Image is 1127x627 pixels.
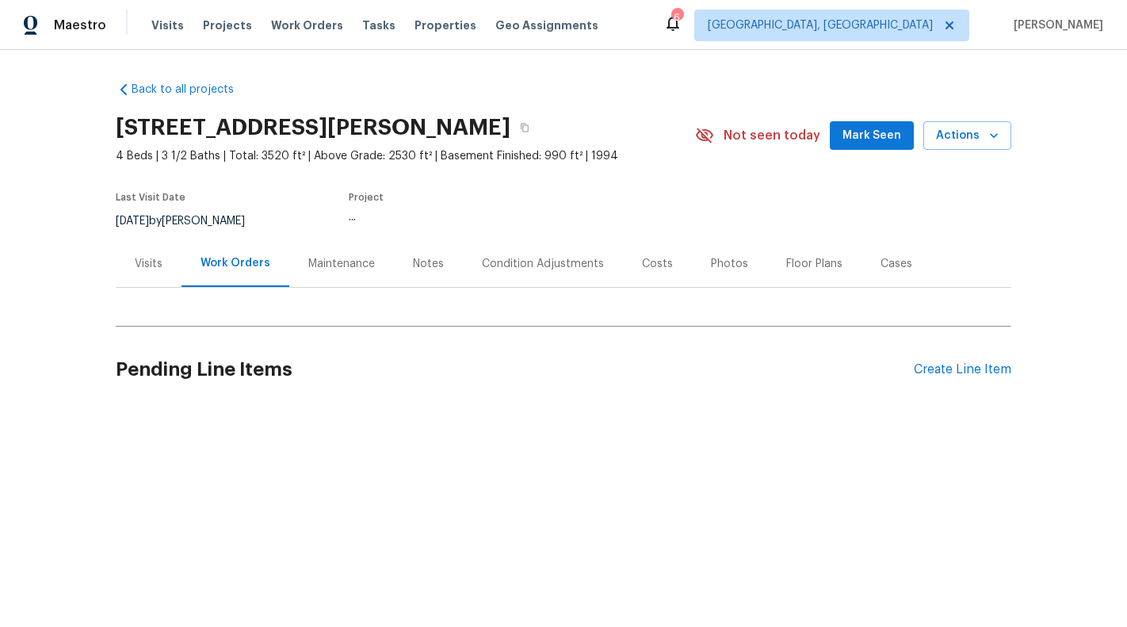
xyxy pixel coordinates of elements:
[708,17,933,33] span: [GEOGRAPHIC_DATA], [GEOGRAPHIC_DATA]
[116,82,268,97] a: Back to all projects
[495,17,598,33] span: Geo Assignments
[914,362,1011,377] div: Create Line Item
[362,20,395,31] span: Tasks
[116,216,149,227] span: [DATE]
[830,121,914,151] button: Mark Seen
[1007,17,1103,33] span: [PERSON_NAME]
[308,256,375,272] div: Maintenance
[135,256,162,272] div: Visits
[349,212,653,223] div: ...
[510,113,539,142] button: Copy Address
[786,256,842,272] div: Floor Plans
[482,256,604,272] div: Condition Adjustments
[203,17,252,33] span: Projects
[201,255,270,271] div: Work Orders
[116,148,695,164] span: 4 Beds | 3 1/2 Baths | Total: 3520 ft² | Above Grade: 2530 ft² | Basement Finished: 990 ft² | 1994
[711,256,748,272] div: Photos
[151,17,184,33] span: Visits
[54,17,106,33] span: Maestro
[724,128,820,143] span: Not seen today
[271,17,343,33] span: Work Orders
[923,121,1011,151] button: Actions
[116,120,510,136] h2: [STREET_ADDRESS][PERSON_NAME]
[116,333,914,407] h2: Pending Line Items
[842,126,901,146] span: Mark Seen
[671,10,682,25] div: 6
[349,193,384,202] span: Project
[415,17,476,33] span: Properties
[936,126,999,146] span: Actions
[116,193,185,202] span: Last Visit Date
[642,256,673,272] div: Costs
[881,256,912,272] div: Cases
[413,256,444,272] div: Notes
[116,212,264,231] div: by [PERSON_NAME]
